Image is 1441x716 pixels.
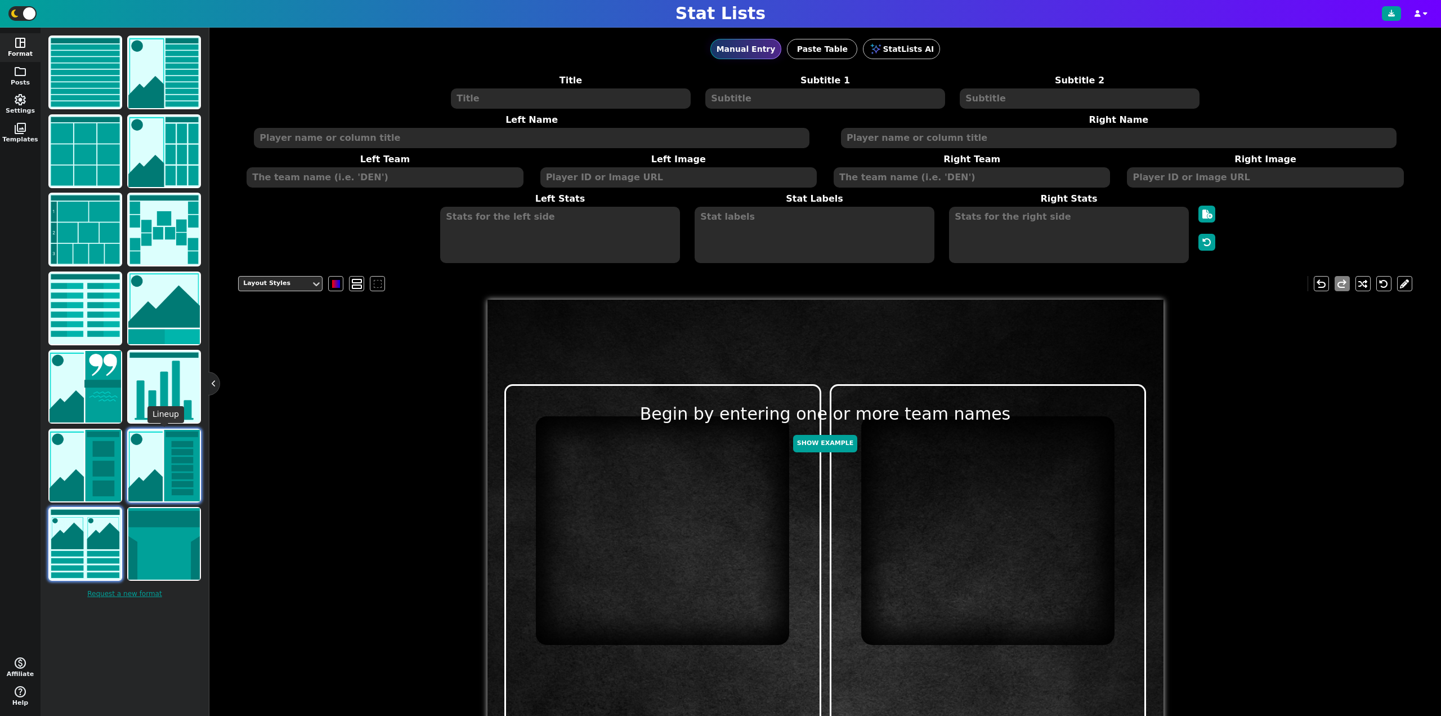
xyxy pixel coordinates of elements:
[46,583,203,604] a: Request a new format
[50,508,121,580] img: comparison
[14,65,27,78] span: folder
[50,194,121,265] img: tier
[952,74,1207,87] label: Subtitle 2
[128,194,200,265] img: bracket
[710,39,782,59] button: Manual Entry
[50,115,121,187] img: grid
[942,192,1196,206] label: Right Stats
[487,401,1163,458] div: Begin by entering one or more team names
[1118,153,1412,166] label: Right Image
[128,37,200,108] img: list with image
[128,508,200,580] img: jersey
[14,685,27,699] span: help
[50,273,121,344] img: scores
[793,435,857,452] button: Show Example
[14,36,27,50] span: space_dashboard
[787,39,857,59] button: Paste Table
[532,153,825,166] label: Left Image
[698,74,952,87] label: Subtitle 1
[825,153,1118,166] label: Right Team
[128,115,200,187] img: grid with image
[50,351,121,423] img: news/quote
[444,74,698,87] label: Title
[14,656,27,670] span: monetization_on
[238,153,531,166] label: Left Team
[1314,277,1328,291] span: undo
[675,3,766,24] h1: Stat Lists
[14,122,27,135] span: photo_library
[1335,277,1349,291] span: redo
[14,93,27,106] span: settings
[50,37,121,108] img: list
[128,430,200,501] img: lineup
[128,351,200,423] img: chart
[863,39,940,59] button: StatLists AI
[50,430,121,501] img: highlight
[1335,276,1350,291] button: redo
[825,113,1412,127] label: Right Name
[687,192,942,206] label: Stat Labels
[243,279,306,288] div: Layout Styles
[238,113,825,127] label: Left Name
[128,273,200,344] img: matchup
[1314,276,1329,291] button: undo
[433,192,687,206] label: Left Stats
